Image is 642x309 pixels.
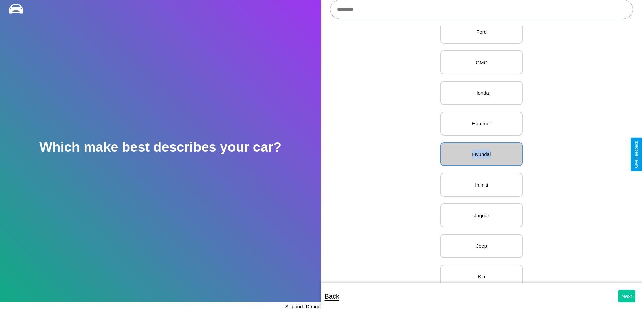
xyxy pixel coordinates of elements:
[325,290,339,302] p: Back
[448,58,515,67] p: GMC
[448,88,515,98] p: Honda
[448,241,515,250] p: Jeep
[448,119,515,128] p: Hummer
[448,211,515,220] p: Jaguar
[39,140,281,155] h2: Which make best describes your car?
[448,272,515,281] p: Kia
[634,141,639,168] div: Give Feedback
[448,180,515,189] p: Infiniti
[618,290,635,302] button: Next
[448,150,515,159] p: Hyundai
[448,27,515,36] p: Ford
